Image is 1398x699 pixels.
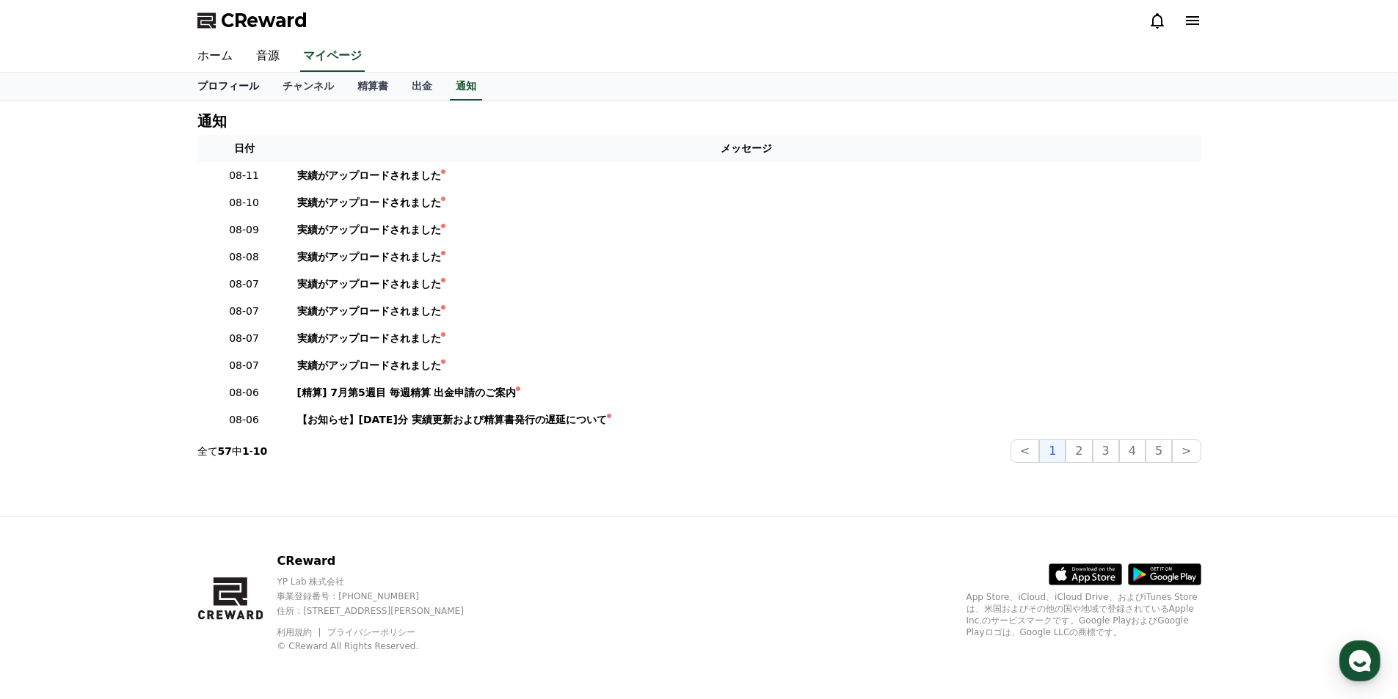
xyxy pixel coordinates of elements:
a: マイページ [300,41,365,72]
p: YP Lab 株式会社 [277,576,489,588]
div: 実績がアップロードされました [297,249,441,265]
p: © CReward All Rights Reserved. [277,640,489,652]
p: 08-07 [203,358,285,373]
a: 実績がアップロードされました [297,277,1195,292]
a: 実績がアップロードされました [297,331,1195,346]
button: > [1172,439,1201,463]
p: 08-07 [203,331,285,346]
p: CReward [277,552,489,570]
p: 08-09 [203,222,285,238]
a: Settings [189,465,282,502]
a: 実績がアップロードされました [297,249,1195,265]
a: 実績がアップロードされました [297,304,1195,319]
p: App Store、iCloud、iCloud Drive、およびiTunes Storeは、米国およびその他の国や地域で登録されているApple Inc.のサービスマークです。Google P... [966,591,1201,638]
p: 08-07 [203,304,285,319]
button: 3 [1093,439,1119,463]
button: 4 [1119,439,1146,463]
button: 2 [1066,439,1092,463]
a: [精算] 7月第5週目 毎週精算 出金申請のご案内 [297,385,1195,400]
a: 利用規約 [277,627,323,637]
a: 実績がアップロードされました [297,222,1195,238]
a: 音源 [244,41,291,72]
p: 08-11 [203,168,285,183]
a: 実績がアップロードされました [297,168,1195,183]
strong: 10 [253,445,267,457]
p: 全て 中 - [197,444,268,458]
div: 実績がアップロードされました [297,222,441,238]
a: 実績がアップロードされました [297,358,1195,373]
div: 実績がアップロードされました [297,168,441,183]
a: Home [4,465,97,502]
span: Home [37,487,63,499]
p: 08-06 [203,412,285,428]
a: CReward [197,9,307,32]
div: 実績がアップロードされました [297,331,441,346]
a: チャンネル [271,73,346,100]
div: 実績がアップロードされました [297,304,441,319]
p: 08-08 [203,249,285,265]
a: プライバシーポリシー [327,627,415,637]
div: 実績がアップロードされました [297,277,441,292]
p: 08-07 [203,277,285,292]
a: 【お知らせ】[DATE]分 実績更新および精算書発行の遅延について [297,412,1195,428]
p: 事業登録番号 : [PHONE_NUMBER] [277,590,489,602]
th: 日付 [197,135,291,162]
a: Messages [97,465,189,502]
p: 08-06 [203,385,285,400]
div: 実績がアップロードされました [297,195,441,211]
h4: 通知 [197,113,227,129]
th: メッセージ [291,135,1201,162]
strong: 1 [242,445,250,457]
a: 実績がアップロードされました [297,195,1195,211]
p: 住所 : [STREET_ADDRESS][PERSON_NAME] [277,605,489,617]
strong: 57 [218,445,232,457]
span: Messages [122,488,165,499]
button: 5 [1146,439,1172,463]
button: 1 [1039,439,1066,463]
span: Settings [217,487,253,499]
a: 通知 [450,73,482,100]
a: プロフィール [186,73,271,100]
span: CReward [221,9,307,32]
div: [精算] 7月第5週目 毎週精算 出金申請のご案内 [297,385,517,400]
div: 【お知らせ】[DATE]分 実績更新および精算書発行の遅延について [297,412,607,428]
div: 実績がアップロードされました [297,358,441,373]
a: ホーム [186,41,244,72]
a: 精算書 [346,73,400,100]
button: < [1011,439,1039,463]
p: 08-10 [203,195,285,211]
a: 出金 [400,73,444,100]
